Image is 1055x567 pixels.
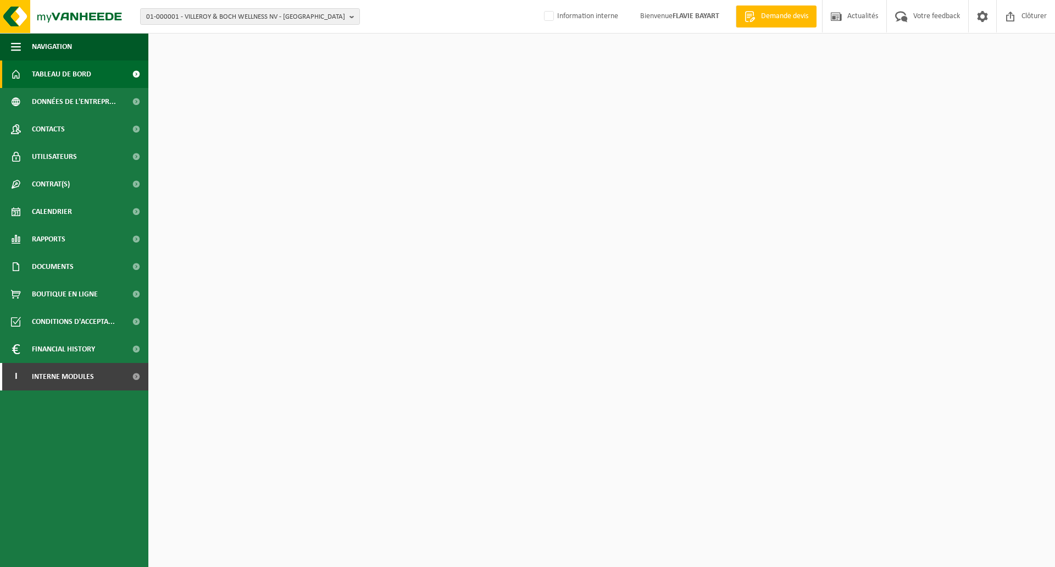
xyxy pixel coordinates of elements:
span: Documents [32,253,74,280]
span: Interne modules [32,363,94,390]
span: Demande devis [758,11,811,22]
span: Utilisateurs [32,143,77,170]
span: Navigation [32,33,72,60]
span: Calendrier [32,198,72,225]
label: Information interne [542,8,618,25]
span: Contrat(s) [32,170,70,198]
span: 01-000001 - VILLEROY & BOCH WELLNESS NV - [GEOGRAPHIC_DATA] [146,9,345,25]
span: Tableau de bord [32,60,91,88]
a: Demande devis [736,5,817,27]
span: Contacts [32,115,65,143]
button: 01-000001 - VILLEROY & BOCH WELLNESS NV - [GEOGRAPHIC_DATA] [140,8,360,25]
span: Boutique en ligne [32,280,98,308]
span: Données de l'entrepr... [32,88,116,115]
span: Rapports [32,225,65,253]
strong: FLAVIE BAYART [673,12,719,20]
span: Financial History [32,335,95,363]
span: Conditions d'accepta... [32,308,115,335]
span: I [11,363,21,390]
